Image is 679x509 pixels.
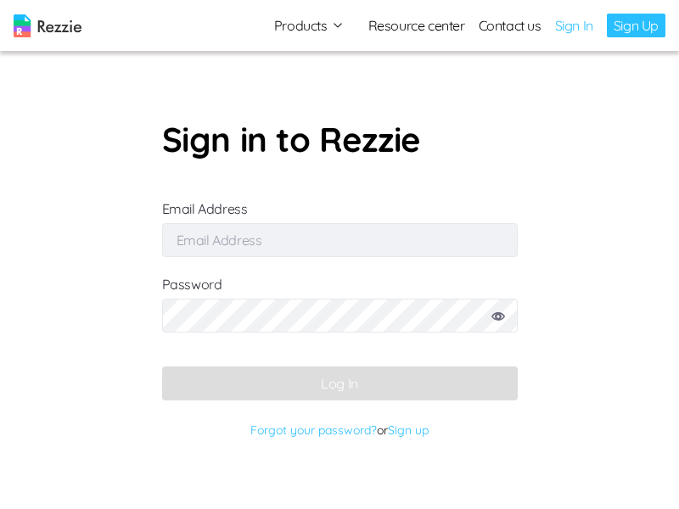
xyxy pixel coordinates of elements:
[555,15,593,36] a: Sign In
[274,15,345,36] button: Products
[162,417,518,443] p: or
[162,200,518,249] label: Email Address
[14,14,81,37] img: logo
[479,15,542,36] a: Contact us
[162,114,518,165] p: Sign in to Rezzie
[162,366,518,400] button: Log In
[162,276,518,350] label: Password
[250,422,377,438] a: Forgot your password?
[388,422,429,438] a: Sign up
[162,223,518,257] input: Email Address
[368,15,465,36] a: Resource center
[162,299,518,333] input: Password
[607,14,665,37] a: Sign Up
